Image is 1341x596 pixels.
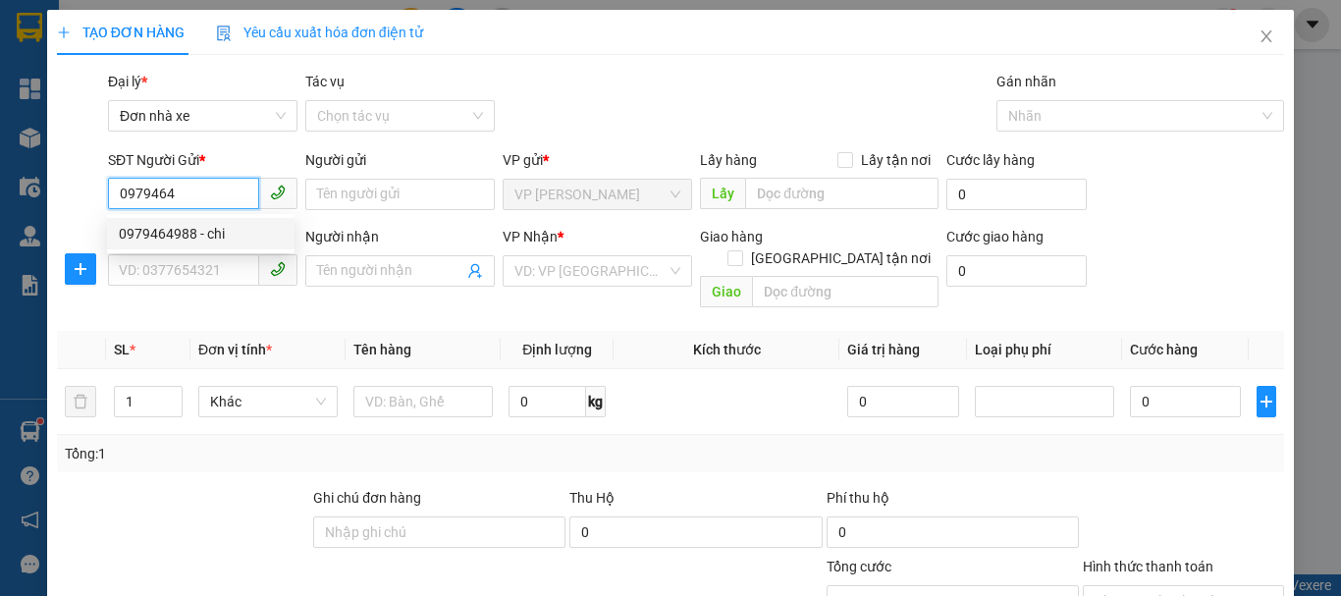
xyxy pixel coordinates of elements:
[210,104,256,119] span: Website
[827,559,891,574] span: Tổng cước
[946,229,1044,244] label: Cước giao hàng
[65,443,519,464] div: Tổng: 1
[270,185,286,200] span: phone
[853,149,939,171] span: Lấy tận nơi
[353,386,493,417] input: VD: Bàn, Ghế
[586,386,606,417] span: kg
[1259,28,1274,44] span: close
[827,487,1079,516] div: Phí thu hộ
[57,26,71,39] span: plus
[847,342,920,357] span: Giá trị hàng
[313,490,421,506] label: Ghi chú đơn hàng
[503,149,692,171] div: VP gửi
[313,516,565,548] input: Ghi chú đơn hàng
[198,342,272,357] span: Đơn vị tính
[216,26,232,41] img: icon
[164,33,431,54] strong: CÔNG TY TNHH VĨNH QUANG
[1130,342,1198,357] span: Cước hàng
[996,74,1056,89] label: Gán nhãn
[946,152,1035,168] label: Cước lấy hàng
[108,149,297,171] div: SĐT Người Gửi
[270,261,286,277] span: phone
[305,149,495,171] div: Người gửi
[305,74,345,89] label: Tác vụ
[120,101,286,131] span: Đơn nhà xe
[108,74,147,89] span: Đại lý
[700,276,752,307] span: Giao
[65,386,96,417] button: delete
[234,82,361,97] strong: Hotline : 0889 23 23 23
[745,178,939,209] input: Dọc đường
[967,331,1122,369] th: Loại phụ phí
[57,25,185,40] span: TẠO ĐƠN HÀNG
[743,247,939,269] span: [GEOGRAPHIC_DATA] tận nơi
[503,229,558,244] span: VP Nhận
[114,342,130,357] span: SL
[65,253,96,285] button: plus
[119,223,283,244] div: 0979464988 - chi
[305,226,495,247] div: Người nhận
[1083,559,1213,574] label: Hình thức thanh toán
[25,30,117,123] img: logo
[700,152,757,168] span: Lấy hàng
[1258,394,1275,409] span: plus
[107,218,295,249] div: 0979464988 - chi
[218,58,377,79] strong: PHIẾU GỬI HÀNG
[353,342,411,357] span: Tên hàng
[946,179,1087,210] input: Cước lấy hàng
[216,25,423,40] span: Yêu cầu xuất hóa đơn điện tử
[1239,10,1294,65] button: Close
[569,490,615,506] span: Thu Hộ
[514,180,680,209] span: VP Linh Đàm
[210,387,326,416] span: Khác
[700,229,763,244] span: Giao hàng
[847,386,958,417] input: 0
[210,101,384,120] strong: : [DOMAIN_NAME]
[693,342,761,357] span: Kích thước
[946,255,1087,287] input: Cước giao hàng
[522,342,592,357] span: Định lượng
[752,276,939,307] input: Dọc đường
[467,263,483,279] span: user-add
[1257,386,1276,417] button: plus
[700,178,745,209] span: Lấy
[66,261,95,277] span: plus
